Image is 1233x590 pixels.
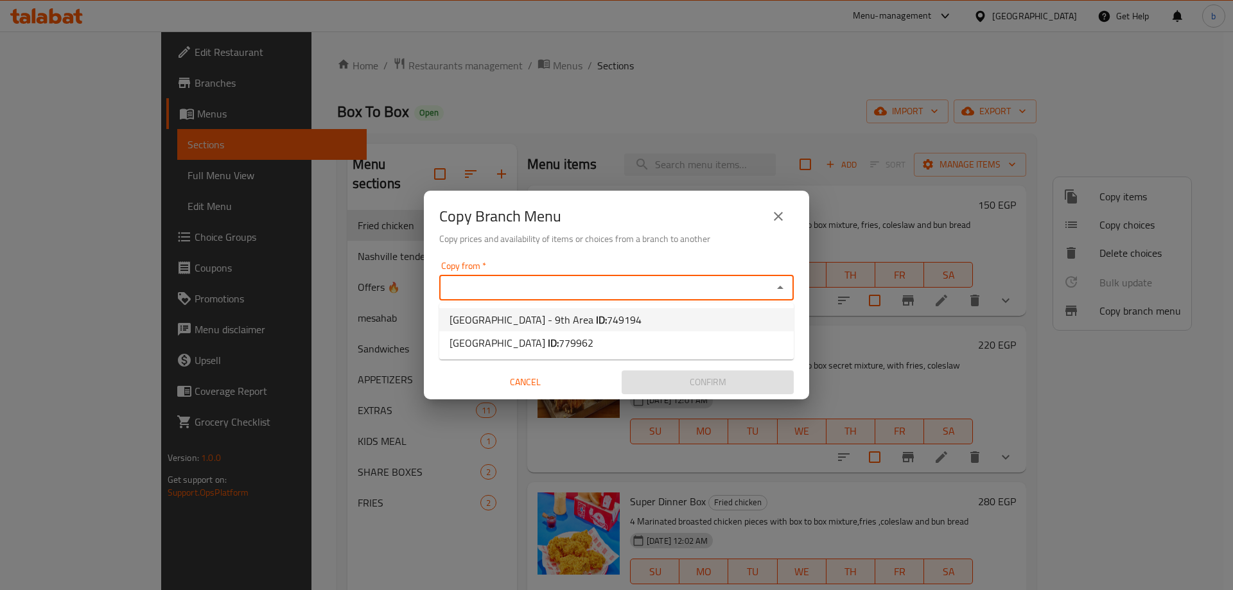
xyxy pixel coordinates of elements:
span: 749194 [607,310,642,329]
b: ID: [548,333,559,352]
span: [GEOGRAPHIC_DATA] [450,335,593,351]
button: Close [771,279,789,297]
span: [GEOGRAPHIC_DATA] - 9th Area [450,312,642,327]
b: ID: [596,310,607,329]
button: Cancel [439,370,611,394]
span: 779962 [559,333,593,352]
h2: Copy Branch Menu [439,206,561,227]
span: Cancel [444,374,606,390]
button: close [763,201,794,232]
h6: Copy prices and availability of items or choices from a branch to another [439,232,794,246]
